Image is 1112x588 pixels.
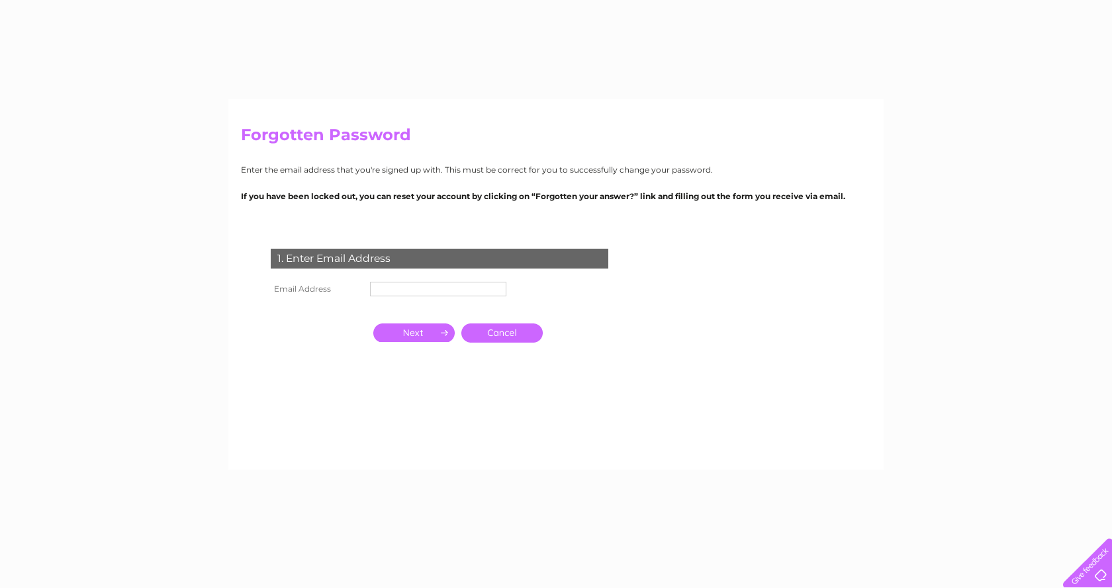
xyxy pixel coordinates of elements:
a: Cancel [461,323,543,343]
p: Enter the email address that you're signed up with. This must be correct for you to successfully ... [241,163,871,176]
p: If you have been locked out, you can reset your account by clicking on “Forgotten your answer?” l... [241,190,871,202]
div: 1. Enter Email Address [271,249,608,269]
th: Email Address [267,278,367,300]
h2: Forgotten Password [241,126,871,151]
